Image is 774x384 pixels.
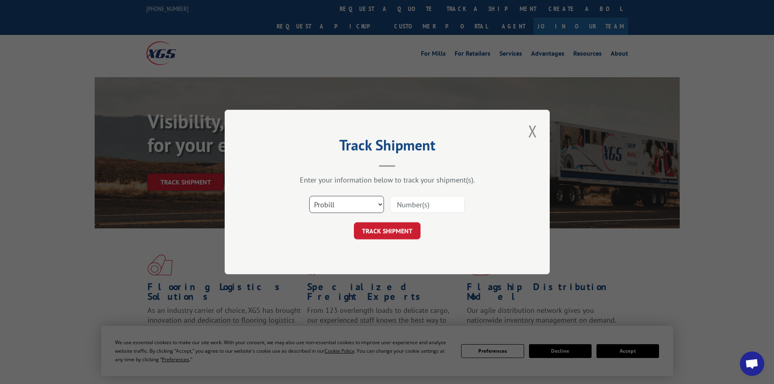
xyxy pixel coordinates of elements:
input: Number(s) [390,196,465,213]
h2: Track Shipment [265,139,509,155]
a: Open chat [740,351,764,376]
button: TRACK SHIPMENT [354,222,421,239]
div: Enter your information below to track your shipment(s). [265,175,509,184]
button: Close modal [526,120,540,142]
